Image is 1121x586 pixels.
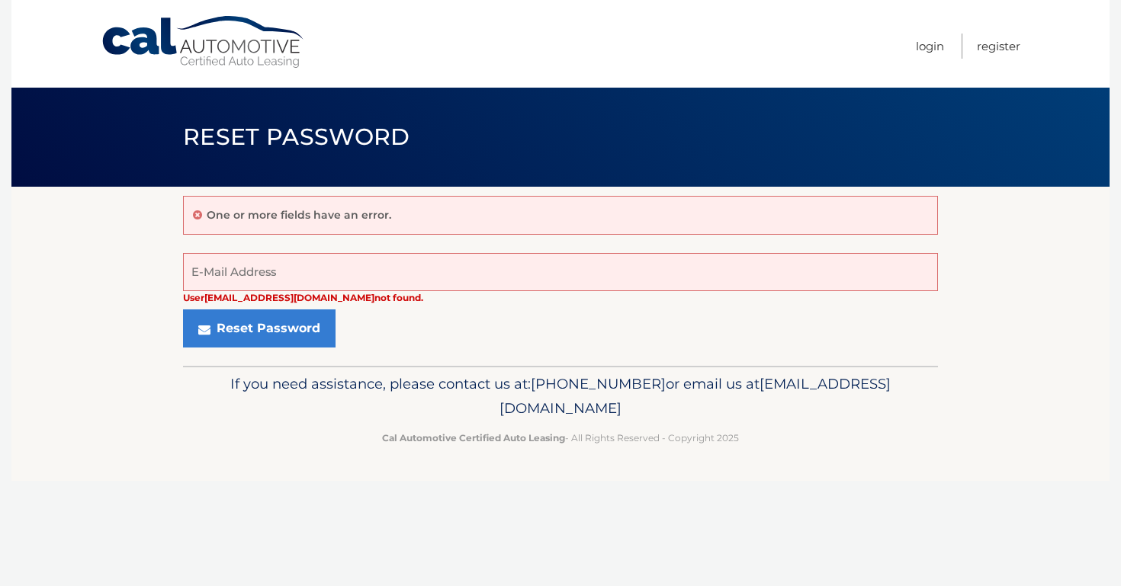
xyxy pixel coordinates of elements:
[193,372,928,421] p: If you need assistance, please contact us at: or email us at
[101,15,307,69] a: Cal Automotive
[499,375,891,417] span: [EMAIL_ADDRESS][DOMAIN_NAME]
[193,430,928,446] p: - All Rights Reserved - Copyright 2025
[183,123,410,151] span: Reset Password
[977,34,1020,59] a: Register
[916,34,944,59] a: Login
[183,253,938,291] input: E-Mail Address
[183,292,423,303] strong: User [EMAIL_ADDRESS][DOMAIN_NAME] not found.
[183,309,336,347] button: Reset Password
[382,432,565,444] strong: Cal Automotive Certified Auto Leasing
[531,375,666,392] span: [PHONE_NUMBER]
[207,208,391,222] p: One or more fields have an error.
